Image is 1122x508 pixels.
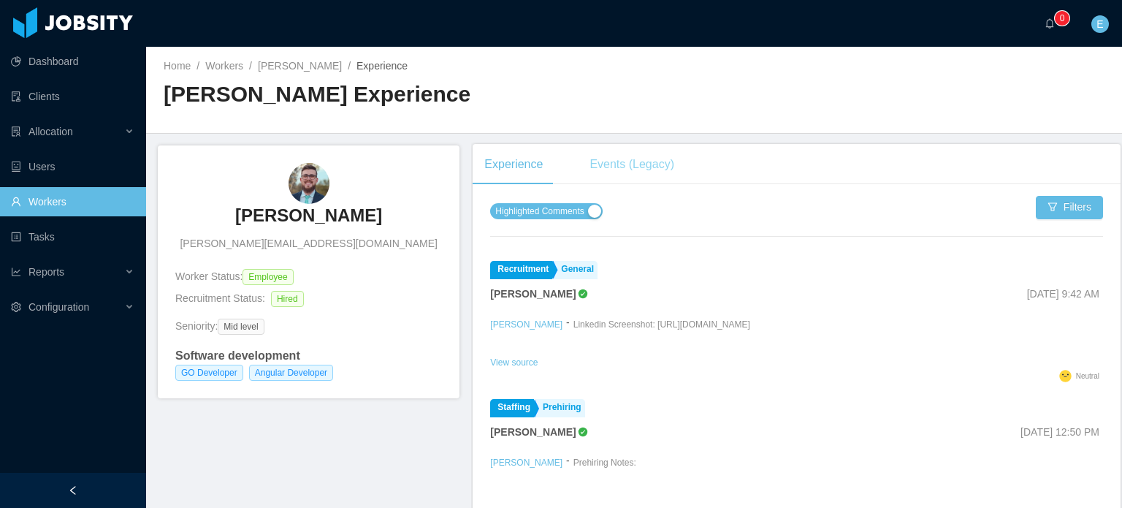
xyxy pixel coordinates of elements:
[1055,11,1069,26] sup: 0
[235,204,382,227] h3: [PERSON_NAME]
[573,318,750,331] p: Linkedin Screenshot: [URL][DOMAIN_NAME]
[356,60,408,72] span: Experience
[11,152,134,181] a: icon: robotUsers
[11,222,134,251] a: icon: profileTasks
[1045,18,1055,29] i: icon: bell
[348,60,351,72] span: /
[11,82,134,111] a: icon: auditClients
[11,47,134,76] a: icon: pie-chartDashboard
[11,302,21,312] i: icon: setting
[175,320,218,332] span: Seniority:
[28,301,89,313] span: Configuration
[490,288,576,300] strong: [PERSON_NAME]
[1027,288,1099,300] span: [DATE] 9:42 AM
[1096,15,1103,33] span: E
[578,144,686,185] div: Events (Legacy)
[175,365,243,381] span: GO Developer
[28,126,73,137] span: Allocation
[554,261,598,279] a: General
[490,426,576,438] strong: [PERSON_NAME]
[289,163,329,204] img: 78c448da-5eb1-4259-814c-966c646c38f0_67338f39d5ea2-90w.png
[258,60,342,72] a: [PERSON_NAME]
[11,187,134,216] a: icon: userWorkers
[164,80,634,110] h2: [PERSON_NAME] Experience
[490,357,538,368] a: View source
[473,144,554,185] div: Experience
[175,292,265,304] span: Recruitment Status:
[1076,372,1099,380] span: Neutral
[490,261,552,279] a: Recruitment
[175,349,300,362] strong: Software development
[249,365,333,381] span: Angular Developer
[196,60,199,72] span: /
[28,266,64,278] span: Reports
[566,315,570,353] div: -
[1020,426,1099,438] span: [DATE] 12:50 PM
[235,204,382,236] a: [PERSON_NAME]
[11,126,21,137] i: icon: solution
[490,319,562,330] a: [PERSON_NAME]
[205,60,243,72] a: Workers
[164,60,191,72] a: Home
[1036,196,1103,219] button: icon: filterFilters
[11,267,21,277] i: icon: line-chart
[490,458,562,468] a: [PERSON_NAME]
[175,270,243,282] span: Worker Status:
[271,291,304,307] span: Hired
[535,399,585,417] a: Prehiring
[495,204,584,219] span: Highlighted Comments
[218,319,264,335] span: Mid level
[490,399,534,417] a: Staffing
[180,236,437,251] span: [PERSON_NAME][EMAIL_ADDRESS][DOMAIN_NAME]
[243,269,293,285] span: Employee
[249,60,252,72] span: /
